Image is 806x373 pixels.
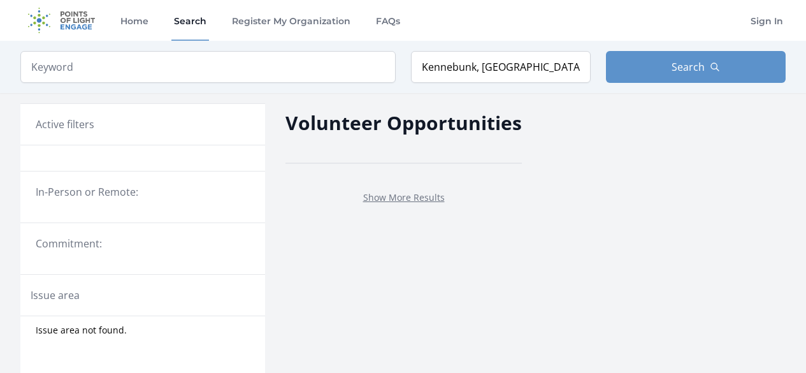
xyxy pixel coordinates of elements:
[606,51,786,83] button: Search
[36,117,94,132] h3: Active filters
[36,324,127,337] span: Issue area not found.
[285,108,522,137] h2: Volunteer Opportunities
[36,184,250,200] legend: In-Person or Remote:
[36,236,250,251] legend: Commitment:
[31,288,80,303] legend: Issue area
[411,51,591,83] input: Location
[20,51,396,83] input: Keyword
[363,191,445,203] a: Show More Results
[672,59,705,75] span: Search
